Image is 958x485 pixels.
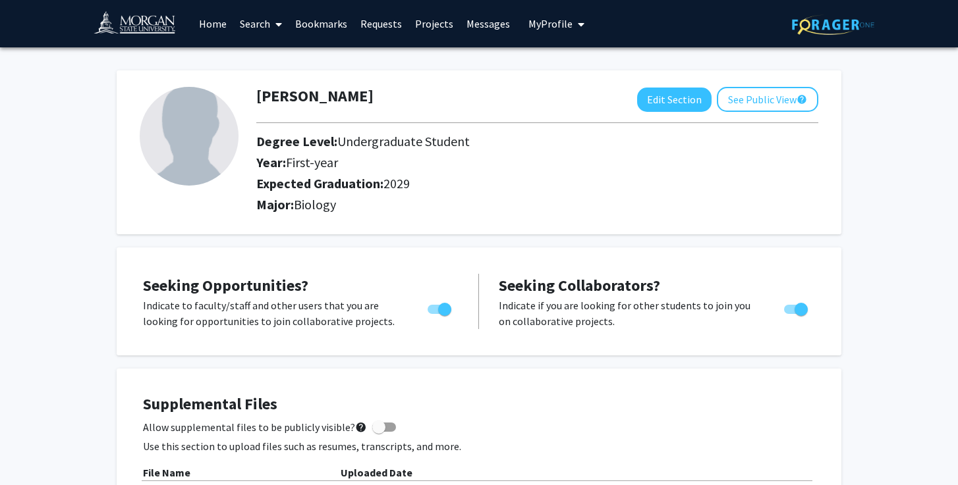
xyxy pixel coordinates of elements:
h2: Year: [256,155,745,170]
iframe: Chat [10,426,56,475]
h4: Supplemental Files [143,395,815,414]
span: Seeking Collaborators? [499,275,660,295]
span: Allow supplemental files to be publicly visible? [143,419,367,435]
h1: [PERSON_NAME] [256,87,374,106]
img: Morgan State University Logo [94,11,187,40]
span: Seeking Opportunities? [143,275,308,295]
a: Messages [460,1,517,47]
img: Profile Picture [140,87,239,186]
span: Undergraduate Student [337,133,470,149]
p: Indicate to faculty/staff and other users that you are looking for opportunities to join collabor... [143,297,403,329]
a: Projects [409,1,460,47]
mat-icon: help [355,419,367,435]
div: Toggle [422,297,459,317]
span: My Profile [528,17,573,30]
div: Toggle [779,297,815,317]
b: Uploaded Date [341,466,412,479]
a: Bookmarks [289,1,354,47]
span: Biology [294,196,336,213]
span: 2029 [383,175,410,191]
h2: Expected Graduation: [256,176,745,191]
a: Home [192,1,233,47]
span: First-year [286,154,338,170]
a: Requests [354,1,409,47]
mat-icon: help [797,91,807,107]
p: Use this section to upload files such as resumes, transcripts, and more. [143,438,815,454]
img: ForagerOne Logo [792,14,874,35]
button: See Public View [717,87,818,112]
h2: Major: [256,197,818,213]
p: Indicate if you are looking for other students to join you on collaborative projects. [499,297,759,329]
h2: Degree Level: [256,134,745,149]
b: File Name [143,466,190,479]
a: Search [233,1,289,47]
button: Edit Section [637,88,712,112]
